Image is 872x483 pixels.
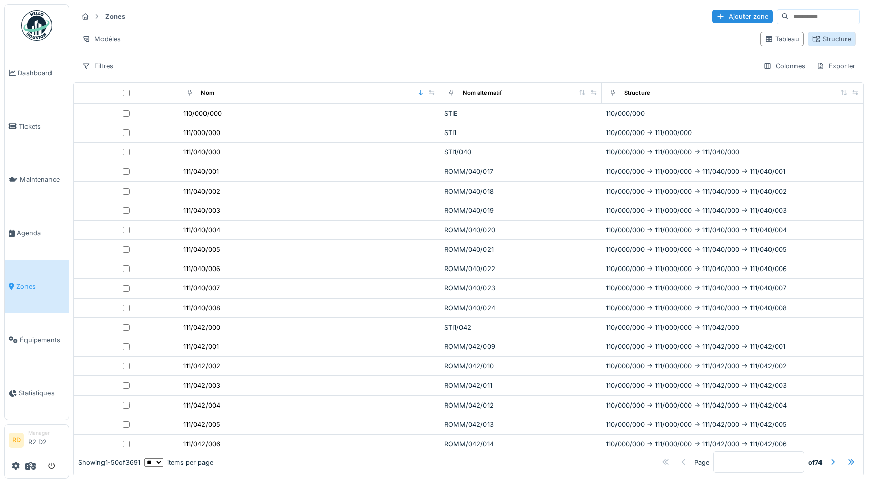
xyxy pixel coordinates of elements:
div: 110/000/000 -> 111/000/000 -> 111/040/000 -> 111/040/002 [606,186,859,196]
div: 110/000/000 -> 111/000/000 -> 111/042/000 -> 111/042/004 [606,400,859,410]
div: 111/040/004 [183,225,220,235]
div: ROMM/042/010 [444,361,598,371]
div: 111/042/001 [183,342,219,352]
span: Agenda [17,228,65,238]
div: 110/000/000 [606,109,859,118]
div: 110/000/000 -> 111/000/000 [606,128,859,138]
div: items per page [144,457,213,467]
div: 110/000/000 -> 111/000/000 -> 111/040/000 -> 111/040/006 [606,264,859,274]
div: 111/040/005 [183,245,220,254]
div: 110/000/000 -> 111/000/000 -> 111/040/000 -> 111/040/001 [606,167,859,176]
div: ROMM/040/024 [444,303,598,313]
div: 110/000/000 -> 111/000/000 -> 111/040/000 -> 111/040/004 [606,225,859,235]
div: ROMM/042/014 [444,439,598,449]
div: STIE [444,109,598,118]
div: Colonnes [759,59,810,73]
div: 111/042/002 [183,361,220,371]
div: STI1 [444,128,598,138]
div: Modèles [78,32,125,46]
li: RD [9,433,24,448]
a: Agenda [5,206,69,260]
div: 111/042/004 [183,400,220,410]
div: Structure [812,34,851,44]
div: ROMM/040/020 [444,225,598,235]
a: Tickets [5,100,69,153]
div: STI1/042 [444,323,598,332]
div: ROMM/040/022 [444,264,598,274]
span: Dashboard [18,68,65,78]
div: 110/000/000 -> 111/000/000 -> 111/042/000 -> 111/042/006 [606,439,859,449]
div: ROMM/040/019 [444,206,598,216]
li: R2 D2 [28,429,65,451]
div: 110/000/000 -> 111/000/000 -> 111/040/000 -> 111/040/003 [606,206,859,216]
div: 110/000/000 -> 111/000/000 -> 111/042/000 -> 111/042/002 [606,361,859,371]
span: Tickets [19,122,65,131]
div: 111/040/000 [183,147,220,157]
a: RD ManagerR2 D2 [9,429,65,453]
div: Manager [28,429,65,437]
a: Maintenance [5,153,69,207]
div: 111/040/008 [183,303,220,313]
div: 110/000/000 -> 111/000/000 -> 111/042/000 -> 111/042/003 [606,381,859,390]
div: Ajouter zone [712,10,773,23]
div: 111/042/003 [183,381,220,390]
div: 110/000/000 -> 111/000/000 -> 111/042/000 [606,323,859,332]
div: 111/042/005 [183,420,220,430]
div: 111/042/000 [183,323,220,332]
div: ROMM/042/013 [444,420,598,430]
strong: Zones [101,12,130,21]
div: Filtres [78,59,118,73]
div: 111/040/002 [183,186,220,196]
div: Nom [201,89,214,97]
div: Page [694,457,709,467]
div: 111/040/007 [183,283,220,293]
div: ROMM/040/023 [444,283,598,293]
div: Exporter [812,59,860,73]
div: ROMM/042/012 [444,400,598,410]
div: ROMM/042/009 [444,342,598,352]
div: 111/042/006 [183,439,220,449]
a: Statistiques [5,367,69,420]
div: 111/040/006 [183,264,220,274]
div: 111/040/003 [183,206,220,216]
span: Équipements [20,335,65,345]
div: 110/000/000 -> 111/000/000 -> 111/040/000 -> 111/040/005 [606,245,859,254]
div: 111/040/001 [183,167,219,176]
div: 111/000/000 [183,128,220,138]
div: ROMM/042/011 [444,381,598,390]
span: Statistiques [19,388,65,398]
div: 110/000/000 -> 111/000/000 -> 111/040/000 -> 111/040/008 [606,303,859,313]
div: 110/000/000 -> 111/000/000 -> 111/042/000 -> 111/042/001 [606,342,859,352]
div: ROMM/040/017 [444,167,598,176]
strong: of 74 [808,457,823,467]
img: Badge_color-CXgf-gQk.svg [21,10,52,41]
div: 110/000/000 -> 111/000/000 -> 111/040/000 -> 111/040/007 [606,283,859,293]
div: STI1/040 [444,147,598,157]
div: ROMM/040/018 [444,186,598,196]
div: 110/000/000 -> 111/000/000 -> 111/040/000 [606,147,859,157]
a: Dashboard [5,46,69,100]
a: Équipements [5,313,69,367]
div: ROMM/040/021 [444,245,598,254]
div: Nom alternatif [463,89,502,97]
span: Maintenance [20,175,65,184]
div: 110/000/000 [183,109,222,118]
span: Zones [16,282,65,291]
div: 110/000/000 -> 111/000/000 -> 111/042/000 -> 111/042/005 [606,420,859,430]
a: Zones [5,260,69,313]
div: Showing 1 - 50 of 3691 [78,457,140,467]
div: Structure [624,89,650,97]
div: Tableau [765,34,799,44]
